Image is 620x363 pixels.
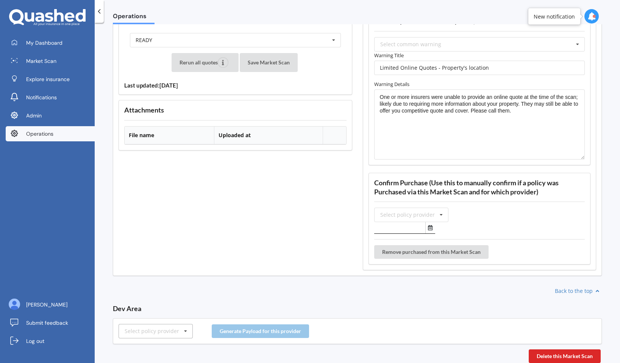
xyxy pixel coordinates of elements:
button: Remove purchased from this Market Scan [374,245,489,259]
input: Warning title... [374,61,585,75]
a: Explore insurance [6,72,95,87]
label: Warning Details [374,80,585,88]
div: Select common warning [380,42,441,47]
span: Explore insurance [26,75,70,83]
span: Market Scan [26,57,56,65]
a: Admin [6,108,95,123]
a: Market Scan [6,53,95,69]
span: [PERSON_NAME] [26,301,67,308]
button: Select date [425,222,436,233]
h4: Last updated: [DATE] [124,82,347,89]
a: Notifications [6,90,95,105]
h3: Dev Area [113,304,602,313]
span: Submit feedback [26,319,68,327]
span: Admin [26,112,42,119]
div: Select policy provider [380,212,435,217]
span: Log out [26,337,44,345]
span: Notifications [26,94,57,101]
textarea: One or more insurers were unable to provide an online quote at the time of the scan; likely due t... [374,89,585,160]
button: Delete this Market Scan [529,349,601,363]
a: [PERSON_NAME] [6,297,95,312]
button: Save Market Scan [240,53,298,72]
img: ALV-UjU6YHOUIM1AGx_4vxbOkaOq-1eqc8a3URkVIJkc_iWYmQ98kTe7fc9QMVOBV43MoXmOPfWPN7JjnmUwLuIGKVePaQgPQ... [9,299,20,310]
button: Rerun all quotes [172,53,239,72]
a: Operations [6,126,95,141]
a: My Dashboard [6,35,95,50]
a: Submit feedback [6,315,95,330]
span: Operations [26,130,53,138]
th: Uploaded at [214,127,323,144]
div: READY [136,38,152,43]
th: File name [125,127,214,144]
span: My Dashboard [26,39,62,47]
h3: Confirm Purchase (Use this to manually confirm if a policy was Purchased via this Market Scan and... [374,178,585,196]
div: Select policy provider [125,329,179,334]
a: Log out [6,333,95,349]
div: New notification [534,13,575,20]
label: Warning Title [374,52,585,59]
h3: Attachments [124,106,347,114]
span: Operations [113,13,155,23]
a: Back to the top [555,287,602,295]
